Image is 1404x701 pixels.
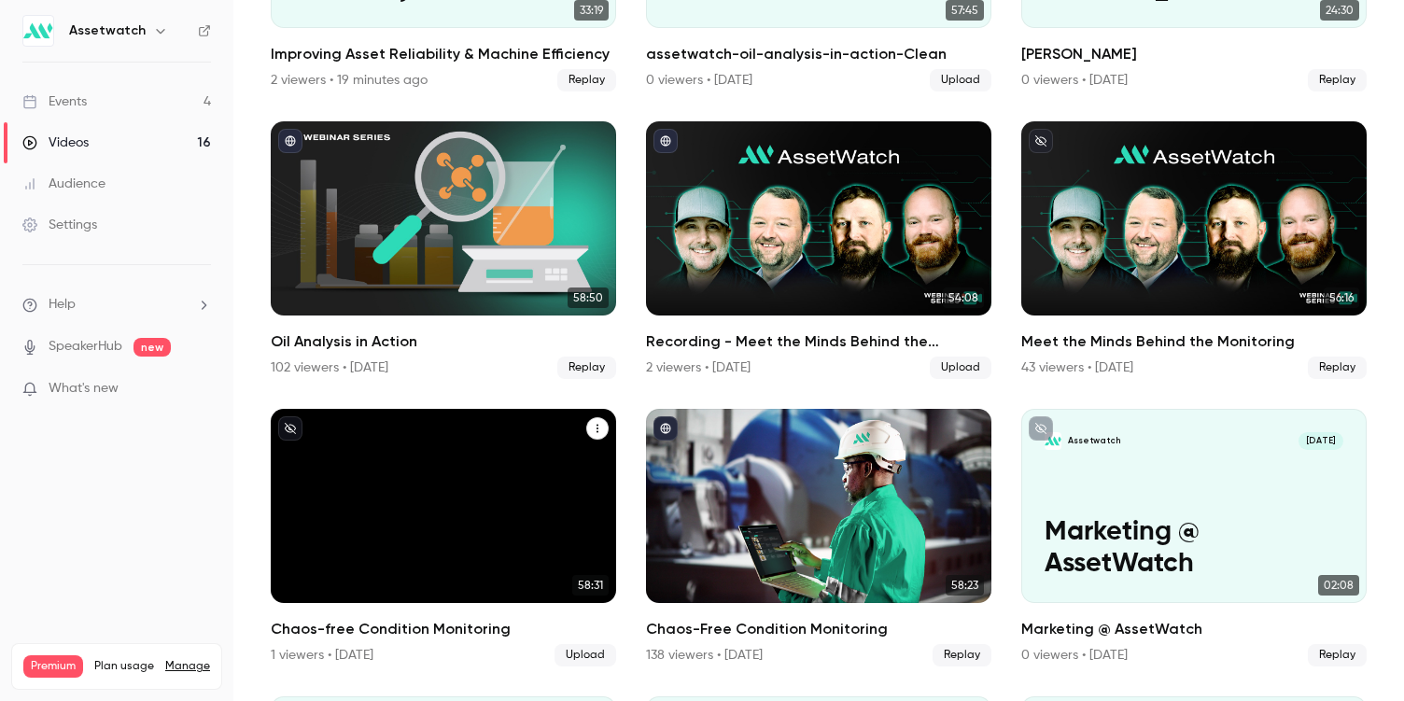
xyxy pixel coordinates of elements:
[271,646,373,665] div: 1 viewers • [DATE]
[1308,644,1367,666] span: Replay
[557,69,616,91] span: Replay
[572,575,609,596] span: 58:31
[278,129,302,153] button: published
[165,659,210,674] a: Manage
[1029,129,1053,153] button: unpublished
[1318,575,1359,596] span: 02:08
[653,129,678,153] button: published
[271,330,616,353] h2: Oil Analysis in Action
[1021,409,1367,666] li: Marketing @ AssetWatch
[946,575,984,596] span: 58:23
[22,216,97,234] div: Settings
[1299,432,1343,450] span: [DATE]
[646,71,752,90] div: 0 viewers • [DATE]
[23,16,53,46] img: Assetwatch
[568,287,609,308] span: 58:50
[49,379,119,399] span: What's new
[646,618,991,640] h2: Chaos-Free Condition Monitoring
[22,175,105,193] div: Audience
[69,21,146,40] h6: Assetwatch
[271,121,616,379] li: Oil Analysis in Action
[1021,358,1133,377] div: 43 viewers • [DATE]
[930,69,991,91] span: Upload
[646,330,991,353] h2: Recording - Meet the Minds Behind the Monitoring
[1029,416,1053,441] button: unpublished
[1021,618,1367,640] h2: Marketing @ AssetWatch
[646,43,991,65] h2: assetwatch-oil-analysis-in-action-Clean
[1021,43,1367,65] h2: [PERSON_NAME]
[271,121,616,379] a: 58:50Oil Analysis in Action102 viewers • [DATE]Replay
[23,655,83,678] span: Premium
[1021,646,1128,665] div: 0 viewers • [DATE]
[1324,287,1359,308] span: 56:16
[1021,330,1367,353] h2: Meet the Minds Behind the Monitoring
[1068,435,1121,447] p: Assetwatch
[646,121,991,379] li: Recording - Meet the Minds Behind the Monitoring
[1021,409,1367,666] a: Marketing @ AssetWatchAssetwatch[DATE]Marketing @ AssetWatch02:08Marketing @ AssetWatch0 viewers ...
[943,287,984,308] span: 54:08
[1021,71,1128,90] div: 0 viewers • [DATE]
[22,295,211,315] li: help-dropdown-opener
[49,337,122,357] a: SpeakerHub
[278,416,302,441] button: unpublished
[1045,517,1343,580] p: Marketing @ AssetWatch
[646,409,991,666] li: Chaos-Free Condition Monitoring
[557,357,616,379] span: Replay
[133,338,171,357] span: new
[1021,121,1367,379] li: Meet the Minds Behind the Monitoring
[646,121,991,379] a: 54:08Recording - Meet the Minds Behind the Monitoring2 viewers • [DATE]Upload
[653,416,678,441] button: published
[271,409,616,666] a: 58:31Chaos-free Condition Monitoring1 viewers • [DATE]Upload
[555,644,616,666] span: Upload
[1308,357,1367,379] span: Replay
[22,133,89,152] div: Videos
[94,659,154,674] span: Plan usage
[22,92,87,111] div: Events
[646,646,763,665] div: 138 viewers • [DATE]
[1045,432,1062,450] img: Marketing @ AssetWatch
[646,358,751,377] div: 2 viewers • [DATE]
[646,409,991,666] a: 58:23Chaos-Free Condition Monitoring138 viewers • [DATE]Replay
[271,409,616,666] li: Chaos-free Condition Monitoring
[933,644,991,666] span: Replay
[49,295,76,315] span: Help
[271,358,388,377] div: 102 viewers • [DATE]
[271,43,616,65] h2: Improving Asset Reliability & Machine Efficiency
[1308,69,1367,91] span: Replay
[271,618,616,640] h2: Chaos-free Condition Monitoring
[271,71,428,90] div: 2 viewers • 19 minutes ago
[1021,121,1367,379] a: 56:16Meet the Minds Behind the Monitoring43 viewers • [DATE]Replay
[930,357,991,379] span: Upload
